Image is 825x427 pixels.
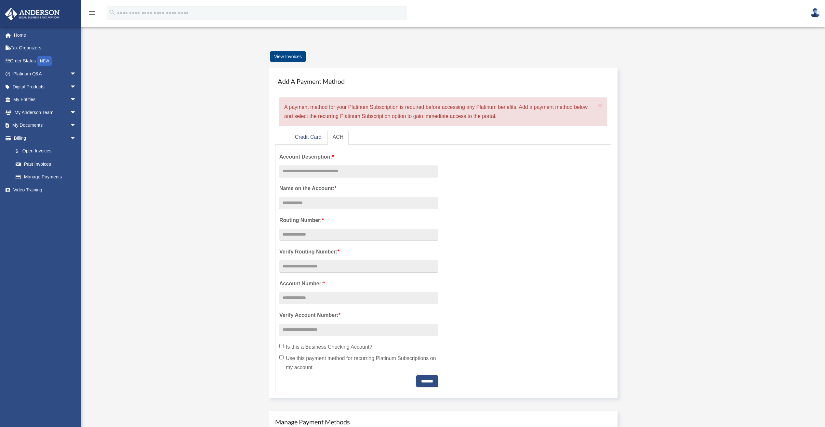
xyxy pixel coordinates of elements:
label: Name on the Account: [279,184,438,193]
a: ACH [327,130,349,145]
input: Use this payment method for recurring Platinum Subscriptions on my account. [279,355,284,359]
h4: Manage Payment Methods [275,417,611,426]
label: Routing Number: [279,216,438,225]
span: arrow_drop_down [70,132,83,145]
a: Order StatusNEW [5,54,86,68]
h4: Add A Payment Method [275,74,611,88]
span: arrow_drop_down [70,93,83,107]
label: Account Description: [279,152,438,162]
a: Platinum Q&Aarrow_drop_down [5,68,86,81]
span: arrow_drop_down [70,68,83,81]
label: Account Number: [279,279,438,288]
button: Close [598,102,602,109]
a: My Documentsarrow_drop_down [5,119,86,132]
a: Home [5,29,86,42]
a: $Open Invoices [9,145,86,158]
a: Video Training [5,183,86,196]
img: User Pic [810,8,820,18]
label: Verify Account Number: [279,311,438,320]
a: Past Invoices [9,158,86,171]
a: menu [88,11,96,17]
span: arrow_drop_down [70,119,83,132]
span: × [598,102,602,109]
label: Use this payment method for recurring Platinum Subscriptions on my account. [279,354,438,372]
span: arrow_drop_down [70,106,83,119]
a: Manage Payments [9,171,83,184]
div: A payment method for your Platinum Subscription is required before accessing any Platinum benefit... [279,97,607,126]
a: My Entitiesarrow_drop_down [5,93,86,106]
a: View Invoices [270,51,306,62]
a: Digital Productsarrow_drop_down [5,80,86,93]
a: Credit Card [290,130,327,145]
span: $ [19,147,22,155]
a: Tax Organizers [5,42,86,55]
a: My Anderson Teamarrow_drop_down [5,106,86,119]
label: Verify Routing Number: [279,247,438,256]
i: menu [88,9,96,17]
span: arrow_drop_down [70,80,83,94]
a: Billingarrow_drop_down [5,132,86,145]
div: NEW [37,56,52,66]
label: Is this a Business Checking Account? [279,343,438,352]
i: search [109,9,116,16]
img: Anderson Advisors Platinum Portal [3,8,62,20]
input: Is this a Business Checking Account? [279,344,284,348]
